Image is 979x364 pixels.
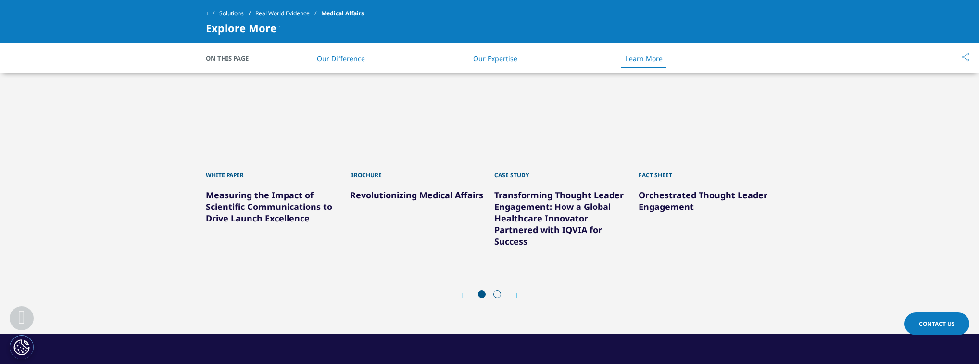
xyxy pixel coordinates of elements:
div: 3 / 8 [494,74,629,247]
button: Cookies Settings [10,335,34,359]
a: Real World Evidence [255,5,321,22]
a: Contact Us [904,312,969,335]
span: On This Page [206,53,259,63]
a: Our Expertise [473,54,517,63]
div: 2 / 8 [350,74,485,247]
span: Explore More [206,22,276,34]
a: Solutions [219,5,255,22]
a: Transforming Thought Leader Engagement: How a Global Healthcare Innovator Partnered with IQVIA fo... [494,189,624,247]
div: 4 / 8 [639,74,773,247]
span: Medical Affairs [321,5,364,22]
span: Contact Us [919,320,955,328]
div: Previous slide [462,291,474,300]
div: Brochure [350,161,485,180]
div: Next slide [505,291,517,300]
div: White Paper [206,161,340,180]
a: Measuring the Impact of Scientific Communications to Drive Launch Excellence [206,189,332,224]
div: Fact Sheet [639,161,773,180]
a: Learn More [626,54,663,63]
div: Case Study [494,161,629,180]
a: Revolutionizing Medical Affairs [350,189,483,201]
a: Our Difference [317,54,365,63]
div: 1 / 8 [206,74,340,247]
a: Orchestrated Thought Leader Engagement [639,189,767,212]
